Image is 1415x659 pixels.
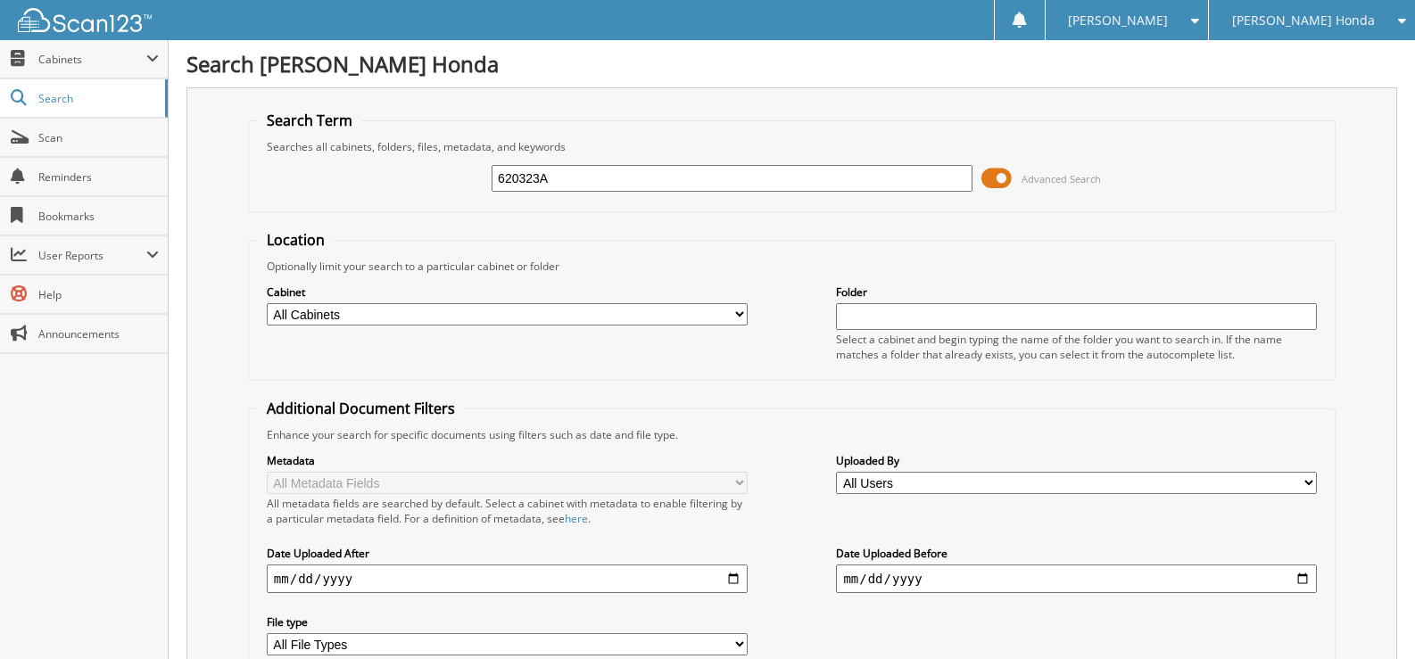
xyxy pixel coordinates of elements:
label: Metadata [267,453,748,468]
legend: Additional Document Filters [258,399,464,418]
input: end [836,564,1317,593]
span: Help [38,287,159,302]
span: Announcements [38,326,159,342]
h1: Search [PERSON_NAME] Honda [186,49,1397,78]
span: Bookmarks [38,209,159,224]
legend: Search Term [258,111,361,130]
legend: Location [258,230,334,250]
div: Optionally limit your search to a particular cabinet or folder [258,259,1326,274]
label: Cabinet [267,284,748,300]
div: Enhance your search for specific documents using filters such as date and file type. [258,427,1326,442]
span: Search [38,91,156,106]
span: Advanced Search [1022,172,1101,185]
div: All metadata fields are searched by default. Select a cabinet with metadata to enable filtering b... [267,496,748,526]
img: scan123-logo-white.svg [18,8,152,32]
input: start [267,564,748,593]
label: Folder [836,284,1317,300]
span: Reminders [38,169,159,185]
label: Date Uploaded Before [836,546,1317,561]
span: [PERSON_NAME] [1068,15,1168,26]
span: [PERSON_NAME] Honda [1232,15,1375,26]
label: File type [267,614,748,630]
label: Uploaded By [836,453,1317,468]
div: Searches all cabinets, folders, files, metadata, and keywords [258,139,1326,154]
span: Scan [38,130,159,145]
span: Cabinets [38,52,146,67]
div: Select a cabinet and begin typing the name of the folder you want to search in. If the name match... [836,332,1317,362]
a: here [565,511,588,526]
span: User Reports [38,248,146,263]
label: Date Uploaded After [267,546,748,561]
